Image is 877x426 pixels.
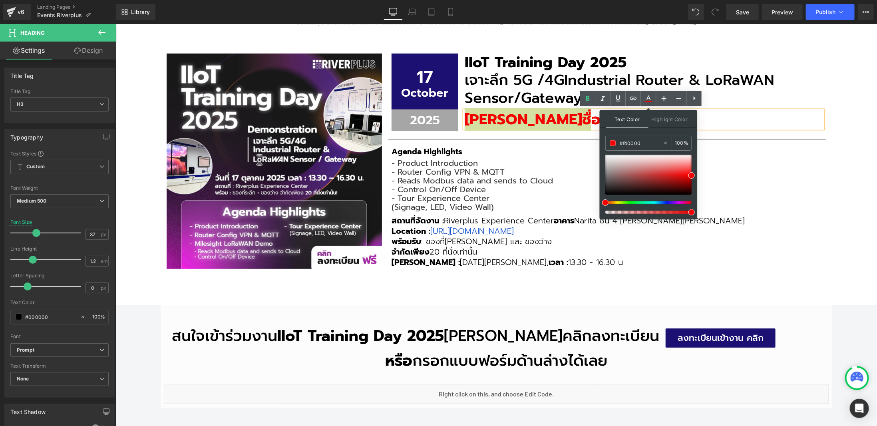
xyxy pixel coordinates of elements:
[25,313,76,321] input: Color
[270,325,297,348] strong: หรือ
[17,198,46,204] b: Medium 500
[276,63,342,75] p: October
[101,232,107,237] span: px
[16,7,26,17] div: v6
[20,30,45,36] span: Heading
[10,246,109,252] div: Line Height
[762,4,803,20] a: Preview
[276,191,707,202] h3: Riverplus Experience Center Narita ชั้น 4 [PERSON_NAME][PERSON_NAME]
[438,191,459,203] strong: อาคาร
[688,4,704,20] button: Undo
[858,4,874,20] button: More
[707,4,723,20] button: Redo
[37,12,82,18] span: Events Riverplus
[736,8,749,16] span: Save
[10,300,109,305] div: Text Color
[276,191,328,203] strong: สถานที่จัดงาน :
[276,211,436,223] span: : ของที่[PERSON_NAME] และ ของว่าง
[17,101,24,107] b: H3
[453,232,507,244] span: 13.30 - 16.30 น
[10,363,109,369] div: Text Transform
[162,301,328,323] strong: IIoT Training Day 2025
[815,9,835,15] span: Publish
[441,4,460,20] a: Mobile
[315,201,401,213] a: [URL][DOMAIN_NAME]
[606,110,648,128] span: Text Color
[349,84,520,107] b: [PERSON_NAME]ชื่อรอคิว
[276,151,438,163] span: - Reads Modbus data and sends to Cloud
[276,122,347,133] strong: Agenda Highlights
[48,328,713,346] h3: กรอกแบบฟอร์มด้านล่างได้เลย
[672,136,691,150] div: %
[10,150,109,157] div: Text Styles
[349,47,707,83] h3: เจาะลึก 5G /4G
[349,45,659,85] span: Industrial Router & LoRaWAN Sensor/Gateway
[276,133,362,145] span: - Product Introduction
[562,305,648,324] span: ลงทะเบียนเข้างาน คลิก
[60,42,117,60] a: Design
[3,4,31,20] a: v6
[26,163,45,170] b: Custom
[276,90,342,103] p: 2025
[349,27,511,50] strong: IIoT Training Day 2025
[101,259,107,264] span: em
[17,347,34,354] i: Prompt
[276,168,374,180] span: - Tour Experience Center
[620,139,663,147] input: Color
[276,211,306,223] strong: พร้อมรับ
[10,129,43,141] div: Typography
[276,177,378,189] span: (Signage, LED, Video Wall)
[276,44,342,63] p: 17
[37,4,116,10] a: Landing Pages
[276,222,314,234] strong: จำกัดเพียง
[433,232,453,244] b: เวลา :
[116,4,155,20] a: New Library
[276,159,370,171] span: - Control On/Off Device
[131,8,150,16] span: Library
[10,185,109,191] div: Font Weight
[850,399,869,418] div: Open Intercom Messenger
[550,305,660,324] a: ลงทะเบียนเข้างาน คลิก
[52,303,544,321] h3: สนใจเข้าร่วมงาน [PERSON_NAME]คลิกลงทะเบียน
[772,8,793,16] span: Preview
[89,310,108,324] div: %
[10,89,109,94] div: Title Tag
[101,285,107,291] span: px
[10,219,32,225] div: Font Size
[384,4,403,20] a: Desktop
[403,4,422,20] a: Laptop
[422,4,441,20] a: Tablet
[648,110,691,127] span: Highlight Color
[276,232,433,244] span: [DATE][PERSON_NAME],
[276,222,362,234] span: 20 ที่นั่งเท่านั้น
[10,334,109,339] div: Font
[10,404,46,415] div: Text Shadow
[276,232,344,244] strong: [PERSON_NAME] :
[10,273,109,279] div: Letter Spacing
[276,142,389,154] span: - Router Config VPN & MQTT
[17,376,29,382] b: None
[10,68,34,79] div: Title Tag
[806,4,855,20] button: Publish
[276,201,315,213] strong: Location :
